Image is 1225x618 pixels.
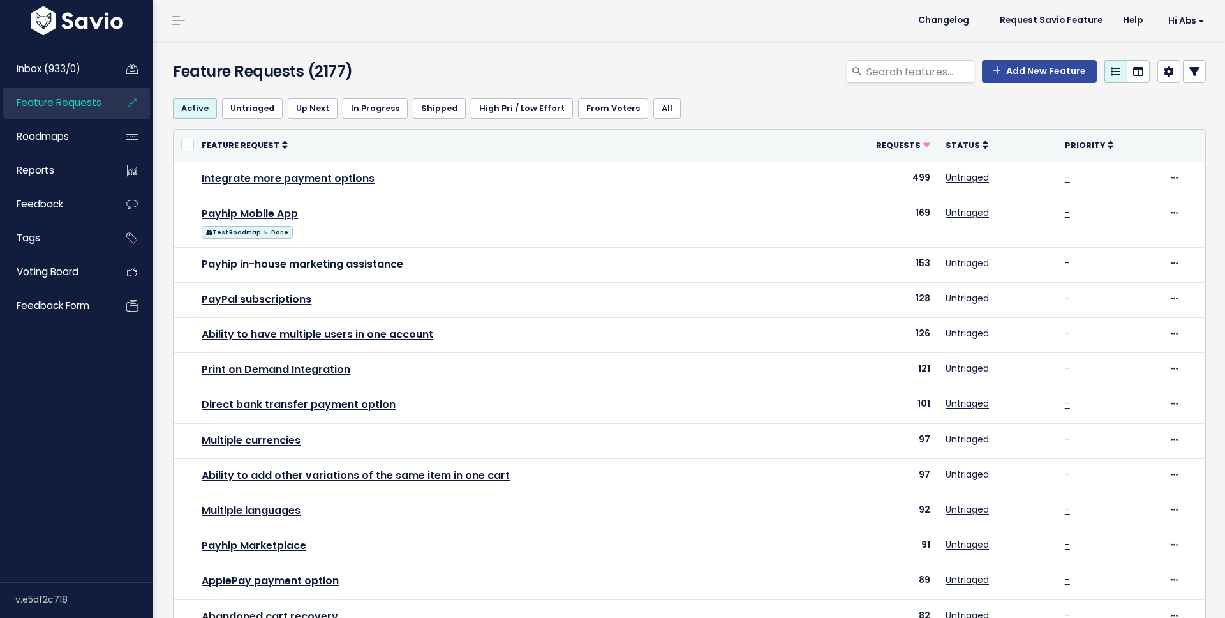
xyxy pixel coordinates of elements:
a: - [1065,397,1070,410]
td: 121 [825,353,938,388]
a: Request Savio Feature [990,11,1113,30]
td: 89 [825,564,938,599]
a: Untriaged [946,362,989,375]
a: Priority [1065,139,1113,151]
a: - [1065,468,1070,481]
span: Hi Abs [1168,16,1205,26]
a: Print on Demand Integration [202,362,350,377]
a: Untriaged [946,503,989,516]
a: Active [173,98,217,119]
a: - [1065,171,1070,184]
a: - [1065,257,1070,269]
span: Requests [876,140,921,151]
span: Tags [17,231,40,245]
td: 92 [825,494,938,529]
span: Test Roadmap: 5. Done [202,226,292,239]
a: Untriaged [946,433,989,446]
a: ApplePay payment option [202,573,339,588]
td: 499 [825,162,938,197]
a: Untriaged [946,257,989,269]
span: Voting Board [17,265,78,278]
a: Untriaged [946,292,989,305]
span: Feedback form [17,299,89,312]
td: 91 [825,529,938,564]
a: - [1065,573,1070,586]
a: Integrate more payment options [202,171,375,186]
a: Untriaged [222,98,283,119]
a: Untriaged [946,171,989,184]
a: - [1065,538,1070,551]
a: Shipped [413,98,466,119]
a: Untriaged [946,468,989,481]
img: logo-white.9d6f32f41409.svg [27,6,126,35]
a: Status [946,139,988,151]
a: Requests [876,139,930,151]
a: Multiple languages [202,503,301,518]
a: In Progress [343,98,408,119]
span: Roadmaps [17,130,69,143]
input: Search features... [865,60,974,83]
a: Hi Abs [1153,11,1215,31]
a: Tags [3,223,106,253]
a: Payhip Mobile App [202,206,298,221]
span: Changelog [918,16,969,25]
a: PayPal subscriptions [202,292,311,306]
a: - [1065,362,1070,375]
a: Untriaged [946,538,989,551]
a: Feature Request [202,139,288,151]
a: Inbox (933/0) [3,54,106,84]
a: Ability to have multiple users in one account [202,327,433,342]
a: Help [1113,11,1153,30]
td: 169 [825,197,938,247]
a: Up Next [288,98,338,119]
td: 153 [825,247,938,282]
td: 97 [825,423,938,458]
a: - [1065,327,1070,340]
span: Reports [17,163,54,177]
div: v.e5df2c718 [15,583,153,616]
span: Inbox (933/0) [17,62,80,75]
td: 128 [825,282,938,317]
a: Untriaged [946,397,989,410]
span: Priority [1065,140,1105,151]
td: 126 [825,318,938,353]
h4: Feature Requests (2177) [173,60,505,83]
a: High Pri / Low Effort [471,98,573,119]
a: Roadmaps [3,122,106,151]
td: 97 [825,458,938,494]
a: Payhip in-house marketing assistance [202,257,403,271]
a: Feedback form [3,291,106,320]
a: Untriaged [946,327,989,340]
a: - [1065,206,1070,219]
a: - [1065,503,1070,516]
a: All [653,98,681,119]
a: Untriaged [946,573,989,586]
a: Add New Feature [982,60,1097,83]
a: - [1065,292,1070,305]
a: Untriaged [946,206,989,219]
a: Test Roadmap: 5. Done [202,223,292,239]
a: Voting Board [3,257,106,287]
ul: Filter feature requests [173,98,1206,119]
a: Multiple currencies [202,433,301,448]
span: Status [946,140,980,151]
a: Reports [3,156,106,185]
td: 101 [825,388,938,423]
span: Feature Requests [17,96,101,109]
a: From Voters [578,98,648,119]
span: Feature Request [202,140,279,151]
a: - [1065,433,1070,446]
a: Payhip Marketplace [202,538,306,553]
a: Feature Requests [3,88,106,117]
a: Feedback [3,190,106,219]
a: Direct bank transfer payment option [202,397,396,412]
span: Feedback [17,197,63,211]
a: Ability to add other variations of the same item in one cart [202,468,510,483]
